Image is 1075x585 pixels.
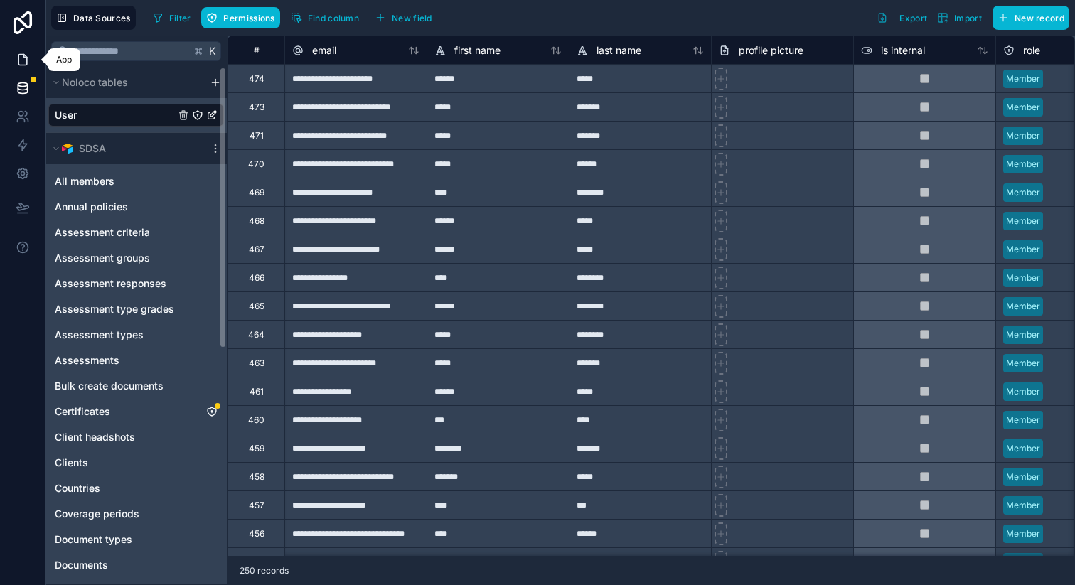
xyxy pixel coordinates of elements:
button: New record [993,6,1069,30]
div: 468 [249,215,264,227]
div: Member [1006,158,1040,171]
span: Export [899,13,927,23]
span: email [312,43,336,58]
span: profile picture [739,43,803,58]
div: 460 [248,414,264,426]
button: Import [932,6,987,30]
span: K [208,46,218,56]
div: Member [1006,272,1040,284]
div: Member [1006,101,1040,114]
div: 469 [249,187,264,198]
div: Member [1006,414,1040,426]
button: Data Sources [51,6,136,30]
div: 470 [248,159,264,170]
div: 463 [249,358,264,369]
div: 467 [249,244,264,255]
div: Member [1006,385,1040,398]
div: 461 [250,386,264,397]
span: is internal [881,43,925,58]
div: 465 [249,301,264,312]
span: Import [954,13,982,23]
div: Member [1006,73,1040,85]
div: Member [1006,499,1040,512]
div: 457 [249,500,264,511]
div: Member [1006,129,1040,142]
div: Member [1006,357,1040,370]
div: Member [1006,186,1040,199]
div: 466 [249,272,264,284]
button: Find column [286,7,364,28]
div: 464 [248,329,264,340]
span: New field [392,13,432,23]
span: last name [597,43,641,58]
div: 456 [249,528,264,540]
span: Filter [169,13,191,23]
button: New field [370,7,437,28]
div: Member [1006,215,1040,227]
div: 474 [249,73,264,85]
div: Member [1006,556,1040,569]
div: 458 [249,471,264,483]
button: Filter [147,7,196,28]
span: first name [454,43,501,58]
span: Data Sources [73,13,131,23]
a: Permissions [201,7,285,28]
span: role [1023,43,1040,58]
div: # [239,45,274,55]
div: Member [1006,300,1040,313]
div: Member [1006,243,1040,256]
button: Export [872,6,932,30]
div: 471 [250,130,264,141]
div: 473 [249,102,264,113]
span: Find column [308,13,359,23]
a: New record [987,6,1069,30]
div: Member [1006,442,1040,455]
div: App [56,54,72,65]
div: Member [1006,328,1040,341]
div: Member [1006,471,1040,483]
span: New record [1015,13,1064,23]
span: Permissions [223,13,274,23]
div: 459 [249,443,264,454]
span: 250 records [240,565,289,576]
div: Member [1006,527,1040,540]
button: Permissions [201,7,279,28]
